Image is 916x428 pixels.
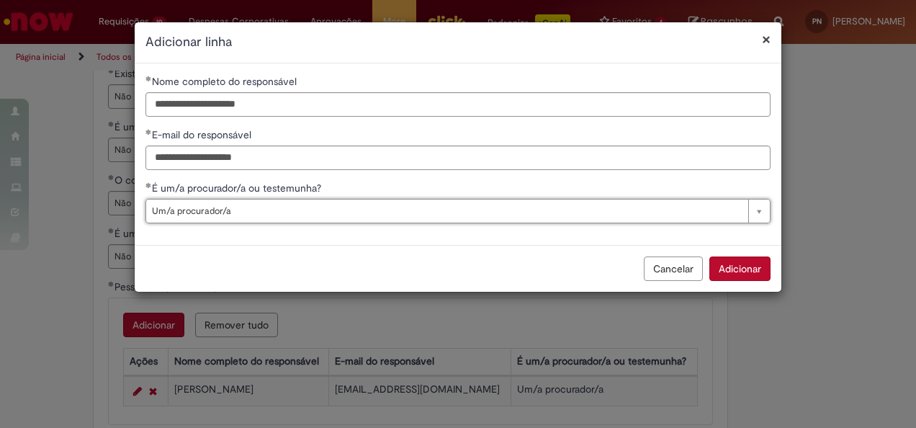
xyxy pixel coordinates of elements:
span: E-mail do responsável [152,128,254,141]
span: É um/a procurador/a ou testemunha? [152,182,324,195]
span: Obrigatório Preenchido [145,182,152,188]
h2: Adicionar linha [145,33,771,52]
input: Nome completo do responsável [145,92,771,117]
span: Um/a procurador/a [152,200,741,223]
button: Adicionar [709,257,771,281]
span: Nome completo do responsável [152,75,300,88]
span: Obrigatório Preenchido [145,129,152,135]
button: Fechar modal [762,32,771,47]
input: E-mail do responsável [145,146,771,170]
button: Cancelar [644,257,703,281]
span: Obrigatório Preenchido [145,76,152,81]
